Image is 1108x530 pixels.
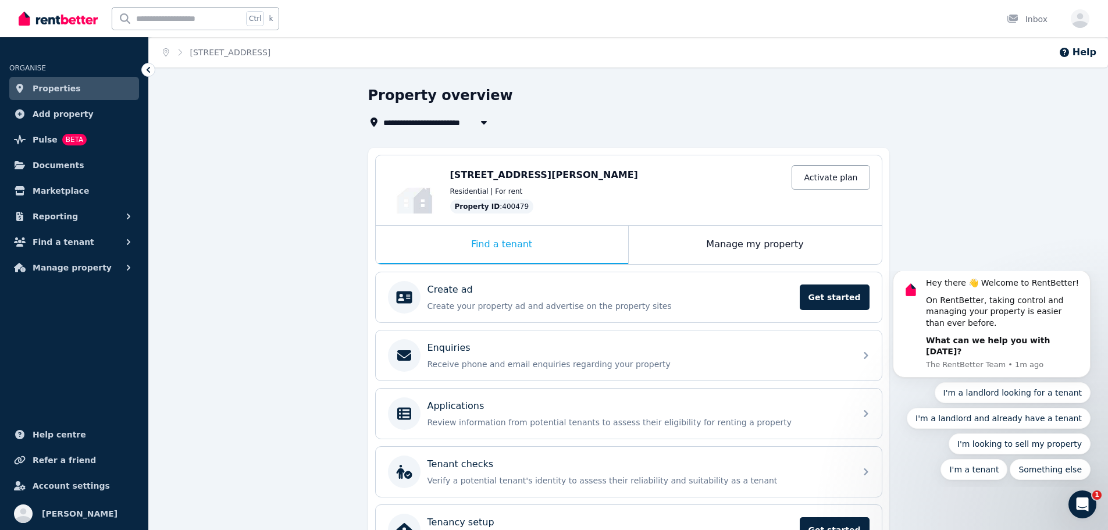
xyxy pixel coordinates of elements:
img: Profile image for The RentBetter Team [26,9,45,28]
a: Activate plan [792,165,870,190]
span: [PERSON_NAME] [42,507,117,521]
div: : 400479 [450,200,534,214]
span: Pulse [33,133,58,147]
p: Review information from potential tenants to assess their eligibility for renting a property [427,417,849,428]
span: k [269,14,273,23]
span: Account settings [33,479,110,493]
p: Tenant checks [427,457,494,471]
div: On RentBetter, taking control and managing your property is easier than ever before. [51,24,206,58]
a: Tenant checksVerify a potential tenant's identity to assess their reliability and suitability as ... [376,447,882,497]
a: Marketplace [9,179,139,202]
img: RentBetter [19,10,98,27]
span: Manage property [33,261,112,275]
a: EnquiriesReceive phone and email enquiries regarding your property [376,330,882,380]
span: Documents [33,158,84,172]
div: Hey there 👋 Welcome to RentBetter! [51,6,206,18]
span: Add property [33,107,94,121]
a: Documents [9,154,139,177]
p: Enquiries [427,341,471,355]
span: ORGANISE [9,64,46,72]
span: Properties [33,81,81,95]
span: Residential | For rent [450,187,523,196]
span: Refer a friend [33,453,96,467]
span: BETA [62,134,87,145]
p: Receive phone and email enquiries regarding your property [427,358,849,370]
div: Find a tenant [376,226,628,264]
p: Verify a potential tenant's identity to assess their reliability and suitability as a tenant [427,475,849,486]
div: Quick reply options [17,111,215,209]
span: Marketplace [33,184,89,198]
button: Quick reply: Something else [134,188,215,209]
span: Help centre [33,428,86,442]
button: Find a tenant [9,230,139,254]
p: Tenancy setup [427,515,494,529]
button: Quick reply: I'm a landlord and already have a tenant [31,137,215,158]
a: Refer a friend [9,449,139,472]
a: ApplicationsReview information from potential tenants to assess their eligibility for renting a p... [376,389,882,439]
span: Ctrl [246,11,264,26]
button: Quick reply: I'm a landlord looking for a tenant [59,111,216,132]
span: Find a tenant [33,235,94,249]
a: Help centre [9,423,139,446]
nav: Breadcrumb [149,37,284,67]
a: PulseBETA [9,128,139,151]
p: Create ad [427,283,473,297]
b: What can we help you with [DATE]? [51,65,174,86]
a: Create adCreate your property ad and advertise on the property sitesGet started [376,272,882,322]
a: Account settings [9,474,139,497]
a: Properties [9,77,139,100]
button: Help [1059,45,1096,59]
iframe: Intercom live chat [1068,490,1096,518]
span: Property ID [455,202,500,211]
span: [STREET_ADDRESS][PERSON_NAME] [450,169,638,180]
h1: Property overview [368,86,513,105]
iframe: Intercom notifications message [875,271,1108,487]
div: Manage my property [629,226,882,264]
p: Message from The RentBetter Team, sent 1m ago [51,88,206,99]
a: [STREET_ADDRESS] [190,48,271,57]
button: Manage property [9,256,139,279]
p: Create your property ad and advertise on the property sites [427,300,793,312]
button: Quick reply: I'm looking to sell my property [73,162,215,183]
button: Quick reply: I'm a tenant [65,188,132,209]
div: Message content [51,6,206,87]
span: 1 [1092,490,1102,500]
p: Applications [427,399,484,413]
span: Reporting [33,209,78,223]
span: Get started [800,284,870,310]
button: Reporting [9,205,139,228]
a: Add property [9,102,139,126]
div: Inbox [1007,13,1048,25]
